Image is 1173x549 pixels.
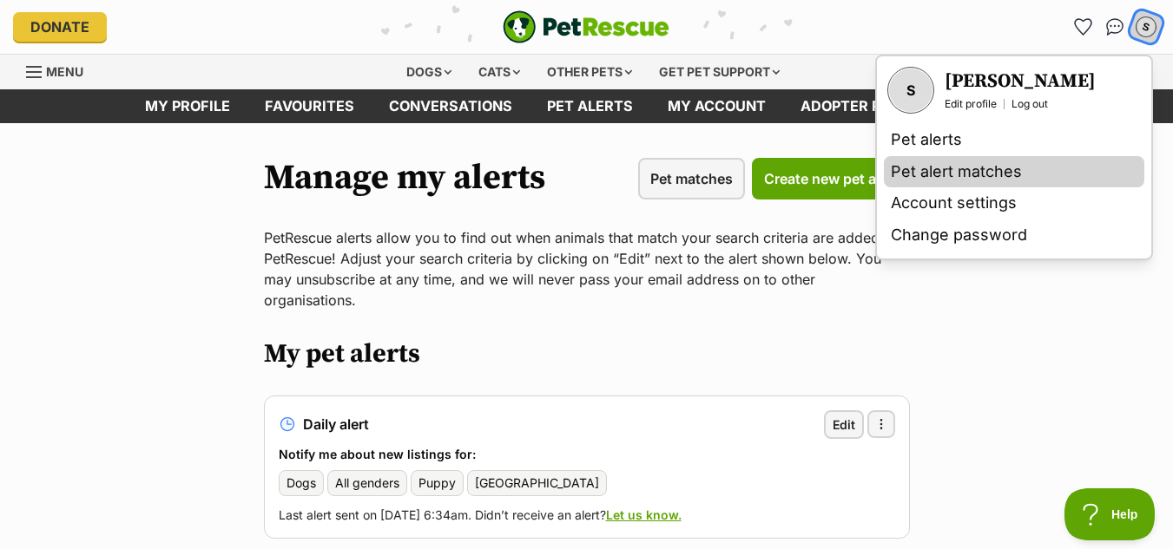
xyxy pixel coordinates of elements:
[530,89,650,123] a: Pet alerts
[535,55,644,89] div: Other pets
[394,55,464,89] div: Dogs
[1070,13,1160,41] ul: Account quick links
[650,168,733,189] span: Pet matches
[1135,16,1157,38] div: S
[833,415,855,434] span: Edit
[945,69,1096,94] h3: [PERSON_NAME]
[1101,13,1129,41] a: Conversations
[650,89,783,123] a: My account
[26,55,96,86] a: Menu
[503,10,669,43] a: PetRescue
[247,89,372,123] a: Favourites
[884,124,1144,156] a: Pet alerts
[1064,488,1156,540] iframe: Help Scout Beacon - Open
[264,227,910,310] p: PetRescue alerts allow you to find out when animals that match your search criteria are added to ...
[887,67,934,114] a: Your profile
[264,158,545,198] h1: Manage my alerts
[264,338,910,369] h2: My pet alerts
[647,55,792,89] div: Get pet support
[503,10,669,43] img: logo-e224e6f780fb5917bec1dbf3a21bbac754714ae5b6737aabdf751b685950b380.svg
[1128,9,1163,44] button: My account
[1012,97,1048,111] a: Log out
[638,158,745,199] a: Pet matches
[884,187,1144,219] a: Account settings
[128,89,247,123] a: My profile
[1070,13,1097,41] a: Favourites
[884,219,1144,252] a: Change password
[475,474,599,492] span: [GEOGRAPHIC_DATA]
[335,474,399,492] span: All genders
[764,168,898,189] span: Create new pet alert
[279,446,895,463] h3: Notify me about new listings for:
[945,69,1096,94] a: Your profile
[824,410,864,439] a: Edit
[466,55,532,89] div: Cats
[752,158,910,199] a: Create new pet alert
[279,507,895,524] p: Last alert sent on [DATE] 6:34am. Didn’t receive an alert?
[372,89,530,123] a: conversations
[884,156,1144,188] a: Pet alert matches
[606,507,682,522] a: Let us know.
[783,89,976,123] a: Adopter resources
[418,474,456,492] span: Puppy
[1106,18,1124,36] img: chat-41dd97257d64d25036548639549fe6c8038ab92f7586957e7f3b1b290dea8141.svg
[46,64,83,79] span: Menu
[287,474,316,492] span: Dogs
[303,416,369,432] span: Daily alert
[889,69,932,112] div: S
[945,97,997,111] a: Edit profile
[13,12,107,42] a: Donate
